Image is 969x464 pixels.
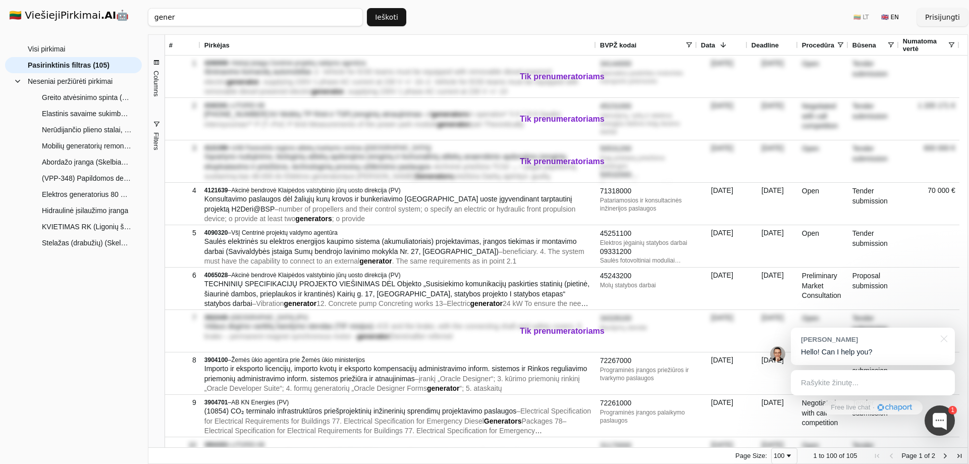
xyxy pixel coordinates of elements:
span: 4266908 [204,60,228,67]
span: Numatoma vertė [903,37,947,53]
span: Pasirinktinis filtras (105) [28,58,110,73]
span: Pirkėjas [204,41,230,49]
span: TECHNINIŲ SPECIFIKACIJŲ PROJEKTO VIEŠINIMAS DĖL Objekto „Susisiekimo komunikacijų paskirties stat... [204,280,589,307]
div: [DATE] [747,183,798,225]
span: Viešoji įstaiga Centrinė projektų valdymo agentūra [231,60,366,67]
span: of [839,452,844,459]
span: priežiūra Darbų apimtys: guolių [453,172,550,180]
div: [DATE] [747,140,798,182]
div: [DATE] [697,225,747,267]
span: 12. Concrete pump Concreting works 13 [316,299,443,307]
span: 4121639 [204,187,228,194]
div: [DATE] [697,98,747,140]
div: Previous Page [887,452,895,460]
div: 72267000 [600,356,693,366]
div: First Page [873,452,881,460]
span: LITGRID AB [231,441,264,448]
span: to [819,452,824,459]
div: Vamzdynų, ryšių ir elektros energijos tiekimo linijų tiesimo darbai [600,112,693,136]
span: – [204,322,583,340]
div: 10 [169,438,196,452]
span: Akcinė bendrovė Klaipėdos valstybinio jūrų uosto direkcija (PV) [231,187,401,194]
div: Bandymų stendai [600,324,693,332]
span: Stelažas (drabužių) (Skelbiama apklausa) [42,235,132,250]
span: 3904100 [204,356,228,364]
div: 600 000 € [899,140,959,182]
span: 105 [846,452,857,459]
div: 1 205 171 € [899,98,959,140]
span: of [426,110,432,118]
span: generators [295,215,332,223]
span: Hidraulinė įsilaužimo įranga [42,203,128,218]
span: Saulės elektrinės su elektros energijos kaupimo sistema (akumuliatoriais) projektavimas, įrangos ... [204,237,577,255]
div: Preliminary Market Consultation [798,268,848,310]
div: 09331200 [600,247,693,257]
div: 4 [169,183,196,198]
span: PoC P limit Measurements of the power park module [272,120,437,128]
div: 50531200 [600,144,693,154]
span: generator [311,87,344,95]
span: generator [470,299,503,307]
div: – [204,101,592,110]
span: Nerūdijančio plieno stalai, spintos, stelažai (Skelbiama apklausa) [42,122,132,137]
span: Electrical Specification for Electrical Requirements for Buildings 77. Electrical Specification f... [204,407,591,425]
span: 2. Vehicle for EOD teams must be equipped with removable diesel-powered electric [204,68,552,86]
div: Rašykite žinutę... [791,370,955,395]
div: Open [798,140,848,182]
div: [DATE] [697,56,747,97]
div: Tender submission [848,395,899,437]
div: [PERSON_NAME] [801,335,935,344]
div: Open [798,56,848,97]
span: Generators [484,417,522,425]
div: Tender submission [848,98,899,140]
span: Generators [415,172,453,180]
div: 1 [169,56,196,71]
span: Neseniai peržiūrėti pirkimai [28,74,113,89]
div: Open [798,183,848,225]
div: Negotiated with call competition [798,395,848,437]
div: Tender submission [848,140,899,182]
span: Būsena [852,41,876,49]
div: Elektros mašinų, aparatų ir susijusių įrenginių remonto ir priežiūros paslaugos [600,180,693,188]
div: Page Size: [735,452,767,459]
div: Negotiated with call competition [798,98,848,140]
span: Akcinė bendrovė Klaipėdos valstybinio jūrų uosto direkcija (PV) [231,272,401,279]
div: 6 [169,268,196,283]
div: 34328100 [600,314,693,324]
div: [DATE] [697,310,747,352]
a: Free live chat· [823,400,922,415]
span: Packages 78 [522,417,563,425]
div: Programinės įrangos priežiūros ir tvarkymo paslaugos [600,366,693,382]
button: 🇬🇧 EN [875,9,905,25]
span: Sąvartyno nudujinimo, biologinių atliekų apdorojimo įrenginių ir komunalinių atliekų anaerobinio ... [204,152,567,171]
div: 71318000 [600,186,693,196]
div: [DATE] [697,352,747,394]
div: 31170000 [600,441,693,451]
div: – [204,186,592,194]
span: – [204,205,576,223]
span: Greito atvėsinimo spinta (supaprastintas pirkimas) [42,90,132,105]
div: – [204,144,592,152]
span: – [204,163,576,181]
span: 1 [919,452,922,459]
img: Jonas [770,346,785,362]
div: 34144000 [600,59,693,69]
span: 2 [932,452,935,459]
span: Data [701,41,715,49]
span: Išminavimo komandų automobiliai [204,68,311,76]
span: Procedūra [802,41,834,49]
span: # [169,41,173,49]
div: 9 [169,395,196,410]
div: – [204,398,592,406]
span: “; 5. ataskaitų [460,384,502,392]
div: [DATE] [747,352,798,394]
span: – – [204,68,578,95]
span: (10854) CO₂ terminalo infrastruktūros priešprojektinių inžinerinių sprendimų projektavimo paslaugos [204,407,516,415]
div: 100 [774,452,785,459]
span: Electrical Specification for Electrical Requirements for Buildings 77. Electrical Specification f... [204,427,542,445]
div: 45231000 [600,101,693,112]
span: 4090320 [204,229,228,236]
span: Žemės ūkio agentūra prie Žemės ūkio ministerijos [231,356,365,364]
span: . The same requirements as in point 2.1 [392,257,516,265]
div: Next Page [941,452,949,460]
